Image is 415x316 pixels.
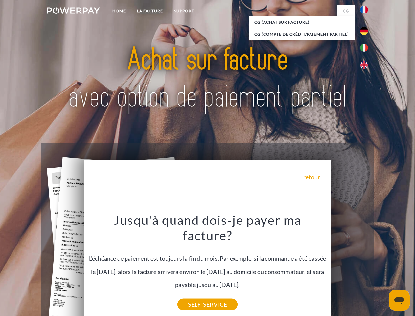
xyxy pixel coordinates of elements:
[360,27,368,35] img: de
[107,5,131,17] a: Home
[303,174,320,180] a: retour
[177,299,238,310] a: SELF-SERVICE
[360,61,368,69] img: en
[47,7,100,14] img: logo-powerpay-white.svg
[389,290,410,311] iframe: Bouton de lancement de la fenêtre de messagerie
[360,44,368,52] img: it
[169,5,200,17] a: Support
[360,6,368,13] img: fr
[249,16,355,28] a: CG (achat sur facture)
[88,212,328,304] div: L'échéance de paiement est toujours la fin du mois. Par exemple, si la commande a été passée le [...
[88,212,328,244] h3: Jusqu'à quand dois-je payer ma facture?
[337,5,355,17] a: CG
[249,28,355,40] a: CG (Compte de crédit/paiement partiel)
[63,32,352,126] img: title-powerpay_fr.svg
[131,5,169,17] a: LA FACTURE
